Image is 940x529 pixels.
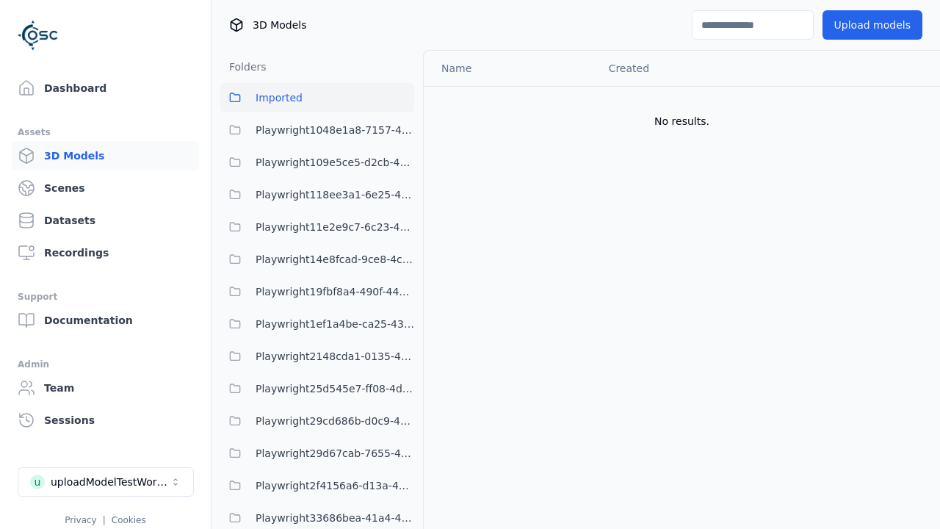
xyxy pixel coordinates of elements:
[18,356,193,373] div: Admin
[256,251,414,268] span: Playwright14e8fcad-9ce8-4c9f-9ba9-3f066997ed84
[256,380,414,397] span: Playwright25d545e7-ff08-4d3b-b8cd-ba97913ee80b
[12,373,199,403] a: Team
[256,89,303,107] span: Imported
[18,15,59,56] img: Logo
[256,509,414,527] span: Playwright33686bea-41a4-43c8-b27a-b40c54b773e3
[220,309,414,339] button: Playwright1ef1a4be-ca25-4334-b22c-6d46e5dc87b0
[220,342,414,371] button: Playwright2148cda1-0135-4eee-9a3e-ba7e638b60a6
[256,218,414,236] span: Playwright11e2e9c7-6c23-4ce7-ac48-ea95a4ff6a43
[256,154,414,171] span: Playwright109e5ce5-d2cb-4ab8-a55a-98f36a07a7af
[51,475,170,489] div: uploadModelTestWorkspace
[220,406,414,436] button: Playwright29cd686b-d0c9-4777-aa54-1065c8c7cee8
[220,439,414,468] button: Playwright29d67cab-7655-4a15-9701-4b560da7f167
[220,212,414,242] button: Playwright11e2e9c7-6c23-4ce7-ac48-ea95a4ff6a43
[18,467,194,497] button: Select a workspace
[220,148,414,177] button: Playwright109e5ce5-d2cb-4ab8-a55a-98f36a07a7af
[256,121,414,139] span: Playwright1048e1a8-7157-4402-9d51-a0d67d82f98b
[112,515,146,525] a: Cookies
[256,315,414,333] span: Playwright1ef1a4be-ca25-4334-b22c-6d46e5dc87b0
[220,60,267,74] h3: Folders
[256,348,414,365] span: Playwright2148cda1-0135-4eee-9a3e-ba7e638b60a6
[256,283,414,301] span: Playwright19fbf8a4-490f-4493-a67b-72679a62db0e
[30,475,45,489] div: u
[220,83,414,112] button: Imported
[65,515,96,525] a: Privacy
[12,141,199,170] a: 3D Models
[18,288,193,306] div: Support
[220,245,414,274] button: Playwright14e8fcad-9ce8-4c9f-9ba9-3f066997ed84
[597,51,774,86] th: Created
[220,180,414,209] button: Playwright118ee3a1-6e25-456a-9a29-0f34eaed349c
[253,18,306,32] span: 3D Models
[256,186,414,204] span: Playwright118ee3a1-6e25-456a-9a29-0f34eaed349c
[424,51,597,86] th: Name
[220,374,414,403] button: Playwright25d545e7-ff08-4d3b-b8cd-ba97913ee80b
[256,445,414,462] span: Playwright29d67cab-7655-4a15-9701-4b560da7f167
[12,238,199,267] a: Recordings
[12,406,199,435] a: Sessions
[12,306,199,335] a: Documentation
[103,515,106,525] span: |
[12,73,199,103] a: Dashboard
[220,277,414,306] button: Playwright19fbf8a4-490f-4493-a67b-72679a62db0e
[256,412,414,430] span: Playwright29cd686b-d0c9-4777-aa54-1065c8c7cee8
[256,477,414,494] span: Playwright2f4156a6-d13a-4a07-9939-3b63c43a9416
[220,115,414,145] button: Playwright1048e1a8-7157-4402-9d51-a0d67d82f98b
[424,86,940,156] td: No results.
[12,173,199,203] a: Scenes
[18,123,193,141] div: Assets
[12,206,199,235] a: Datasets
[220,471,414,500] button: Playwright2f4156a6-d13a-4a07-9939-3b63c43a9416
[822,10,922,40] button: Upload models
